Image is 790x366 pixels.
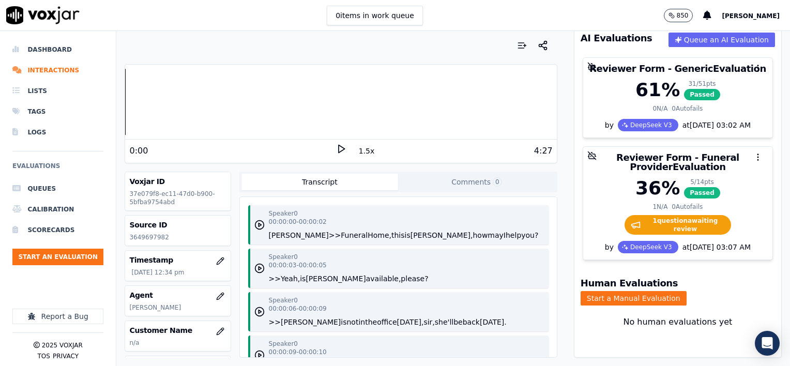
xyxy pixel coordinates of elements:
img: voxjar logo [6,6,80,24]
button: may [488,230,504,240]
h3: Reviewer Form - Funeral Provider Evaluation [589,153,766,172]
button: is [300,273,306,284]
button: 1.5x [357,144,377,158]
a: Lists [12,81,103,101]
button: is [405,230,411,240]
button: >> [269,273,281,284]
a: Calibration [12,199,103,220]
button: Report a Bug [12,309,103,324]
h6: Evaluations [12,160,103,178]
div: by [583,119,772,138]
div: No human evaluations yet [583,316,773,353]
p: 3649697982 [129,233,226,241]
p: Speaker 0 [269,340,298,348]
button: back [463,317,480,327]
button: [PERSON_NAME] [306,273,366,284]
h3: Customer Name [129,325,226,335]
div: 36 % [635,178,680,199]
button: >> [329,230,341,240]
button: TOS [37,352,50,360]
span: 0 [493,177,502,187]
h3: AI Evaluations [581,34,652,43]
button: Home, [368,230,391,240]
p: 00:00:00 - 00:00:02 [269,218,327,226]
h3: Source ID [129,220,226,230]
button: you? [521,230,538,240]
div: Open Intercom Messenger [755,331,780,356]
a: Scorecards [12,220,103,240]
div: 61 % [635,80,680,100]
button: [PERSON_NAME] [269,230,329,240]
a: Logs [12,122,103,143]
p: 37e079f8-ec11-47d0-b900-5bfba9754abd [129,190,226,206]
button: 850 [664,9,693,22]
div: 0 Autofails [672,203,703,211]
div: 5 / 14 pts [684,178,720,186]
button: this [391,230,405,240]
button: is [341,317,346,327]
h3: Agent [129,290,226,300]
div: 4:27 [534,145,553,157]
p: Speaker 0 [269,253,298,261]
button: 0items in work queue [327,6,423,25]
p: 2025 Voxjar [42,341,83,349]
button: not [346,317,358,327]
p: 00:00:03 - 00:00:05 [269,261,327,269]
div: 31 / 51 pts [684,80,720,88]
p: [PERSON_NAME] [129,303,226,312]
h3: Timestamp [129,255,226,265]
button: office [377,317,397,327]
button: please? [401,273,428,284]
a: Dashboard [12,39,103,60]
span: Passed [684,187,720,199]
a: Interactions [12,60,103,81]
button: I [504,230,506,240]
div: by [583,241,772,260]
p: [DATE] 12:34 pm [131,268,226,277]
span: [PERSON_NAME] [722,12,780,20]
div: at [DATE] 03:02 AM [678,120,751,130]
p: 00:00:09 - 00:00:10 [269,348,327,356]
button: the [365,317,377,327]
button: Transcript [241,174,399,190]
button: 850 [664,9,704,22]
button: >> [269,317,281,327]
button: Start a Manual Evaluation [581,291,687,306]
button: Start an Evaluation [12,249,103,265]
span: Passed [684,89,720,100]
button: Comments [398,174,555,190]
p: n/a [129,339,226,347]
button: available, [366,273,401,284]
span: 1 question awaiting review [625,215,731,235]
button: in [358,317,365,327]
button: be [453,317,463,327]
button: sir, [423,317,434,327]
button: Queue an AI Evaluation [669,33,775,47]
div: DeepSeek V3 [618,119,678,131]
p: Speaker 0 [269,209,298,218]
button: she'll [435,317,453,327]
a: Queues [12,178,103,199]
p: 00:00:06 - 00:00:09 [269,304,327,313]
div: 0:00 [129,145,148,157]
button: Privacy [53,352,79,360]
div: 0 Autofails [672,104,703,113]
h3: Voxjar ID [129,176,226,187]
div: 1 N/A [652,203,667,211]
button: [PERSON_NAME] [281,317,341,327]
button: [PERSON_NAME] [722,9,790,22]
button: how [473,230,488,240]
a: Tags [12,101,103,122]
button: [DATE], [397,317,424,327]
div: at [DATE] 03:07 AM [678,242,751,252]
p: 850 [677,11,689,20]
button: [PERSON_NAME], [411,230,473,240]
div: DeepSeek V3 [618,241,678,253]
